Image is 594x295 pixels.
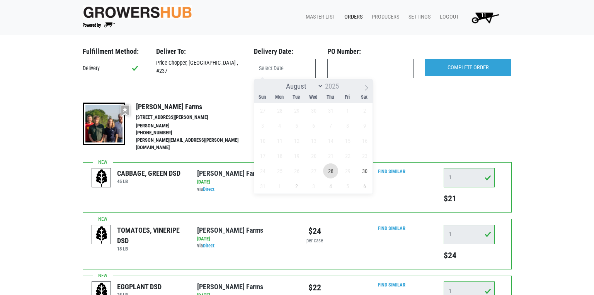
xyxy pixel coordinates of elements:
a: Direct [203,186,214,192]
span: July 29, 2025 [289,103,304,118]
span: Fri [339,95,356,100]
span: July 27, 2025 [255,103,270,118]
span: August 22, 2025 [340,148,355,163]
a: [PERSON_NAME] Farms [197,283,263,291]
li: [PERSON_NAME][EMAIL_ADDRESS][PERSON_NAME][DOMAIN_NAME] [136,137,255,151]
img: placeholder-variety-43d6402dacf2d531de610a020419775a.svg [92,168,111,188]
select: Month [283,81,323,91]
span: August 4, 2025 [272,118,287,133]
h6: 18 LB [117,246,186,252]
a: Producers [366,10,402,24]
span: August 15, 2025 [340,133,355,148]
span: August 7, 2025 [323,118,338,133]
a: [PERSON_NAME] Farms [197,226,263,234]
span: August 8, 2025 [340,118,355,133]
span: August 23, 2025 [357,148,372,163]
span: August 14, 2025 [323,133,338,148]
img: original-fc7597fdc6adbb9d0e2ae620e786d1a2.jpg [83,5,192,19]
a: Find Similar [378,282,405,288]
span: July 30, 2025 [306,103,321,118]
span: August 11, 2025 [272,133,287,148]
div: TOMATOES, VINERIPE DSD [117,225,186,246]
span: September 2, 2025 [289,178,304,194]
span: September 3, 2025 [306,178,321,194]
a: Logout [434,10,462,24]
img: placeholder-variety-43d6402dacf2d531de610a020419775a.svg [92,225,111,245]
span: August 24, 2025 [255,163,270,178]
h4: [PERSON_NAME] Farms [136,103,255,111]
div: CABBAGE, GREEN DSD [117,168,180,178]
span: Sat [356,95,373,100]
span: August 29, 2025 [340,163,355,178]
span: August 5, 2025 [289,118,304,133]
span: August 10, 2025 [255,133,270,148]
div: via [197,242,291,250]
div: via [197,186,291,193]
div: per case [303,237,327,245]
span: August 6, 2025 [306,118,321,133]
span: Mon [271,95,288,100]
h3: Deliver To: [156,47,242,56]
span: August 13, 2025 [306,133,321,148]
span: August 26, 2025 [289,163,304,178]
span: Tue [288,95,305,100]
a: Master List [300,10,338,24]
span: August 21, 2025 [323,148,338,163]
span: Thu [322,95,339,100]
input: Qty [444,225,495,244]
img: Powered by Big Wheelbarrow [83,22,115,28]
div: [DATE] [197,235,291,243]
span: August 12, 2025 [289,133,304,148]
li: [PHONE_NUMBER] [136,129,255,137]
a: Settings [402,10,434,24]
div: EGGPLANT DSD [117,281,162,292]
span: August 1, 2025 [340,103,355,118]
a: Find Similar [378,225,405,231]
span: July 28, 2025 [272,103,287,118]
h6: 45 LB [117,178,180,184]
li: [STREET_ADDRESS][PERSON_NAME] [136,114,255,121]
div: Price Chopper, [GEOGRAPHIC_DATA] , #237 [150,59,248,75]
img: Cart [468,10,502,25]
h3: PO Number: [327,47,414,56]
span: August 9, 2025 [357,118,372,133]
h5: $21 [444,194,495,204]
div: [DATE] [197,178,291,186]
a: Orders [338,10,366,24]
span: July 31, 2025 [323,103,338,118]
span: Sun [254,95,271,100]
div: $22 [303,281,327,294]
img: thumbnail-8a08f3346781c529aa742b86dead986c.jpg [83,103,125,145]
span: September 4, 2025 [323,178,338,194]
span: August 3, 2025 [255,118,270,133]
span: August 30, 2025 [357,163,372,178]
span: August 28, 2025 [323,163,338,178]
div: $24 [303,225,327,237]
span: August 17, 2025 [255,148,270,163]
a: 11 [462,10,505,25]
span: August 31, 2025 [255,178,270,194]
span: 11 [481,12,486,19]
span: August 2, 2025 [357,103,372,118]
span: August 20, 2025 [306,148,321,163]
h3: Delivery Date: [254,47,316,56]
h3: Fulfillment Method: [83,47,145,56]
span: September 5, 2025 [340,178,355,194]
input: Select Date [254,59,316,78]
input: Qty [444,168,495,187]
span: August 25, 2025 [272,163,287,178]
span: August 16, 2025 [357,133,372,148]
span: September 6, 2025 [357,178,372,194]
h5: $24 [444,250,495,261]
span: August 27, 2025 [306,163,321,178]
span: Wed [305,95,322,100]
a: [PERSON_NAME] Farms [197,169,263,177]
li: [PERSON_NAME] [136,122,255,130]
span: August 19, 2025 [289,148,304,163]
a: Find Similar [378,168,405,174]
span: September 1, 2025 [272,178,287,194]
input: COMPLETE ORDER [425,59,511,77]
span: August 18, 2025 [272,148,287,163]
a: Direct [203,243,214,249]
